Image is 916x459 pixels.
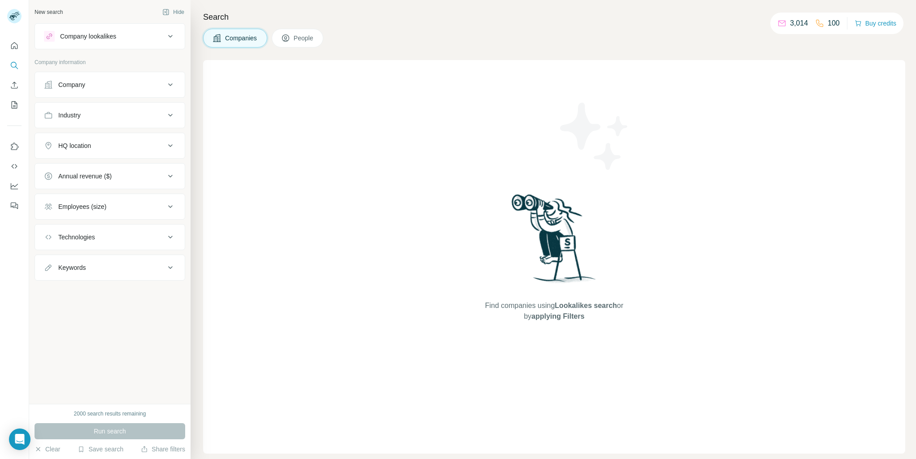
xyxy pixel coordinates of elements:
[554,96,635,177] img: Surfe Illustration - Stars
[35,74,185,95] button: Company
[35,196,185,217] button: Employees (size)
[35,165,185,187] button: Annual revenue ($)
[7,198,22,214] button: Feedback
[531,312,584,320] span: applying Filters
[555,302,617,309] span: Lookalikes search
[225,34,258,43] span: Companies
[156,5,191,19] button: Hide
[790,18,808,29] p: 3,014
[7,178,22,194] button: Dashboard
[58,233,95,242] div: Technologies
[482,300,626,322] span: Find companies using or by
[35,58,185,66] p: Company information
[855,17,896,30] button: Buy credits
[141,445,185,454] button: Share filters
[9,429,30,450] div: Open Intercom Messenger
[7,158,22,174] button: Use Surfe API
[35,135,185,156] button: HQ location
[35,104,185,126] button: Industry
[58,172,112,181] div: Annual revenue ($)
[58,111,81,120] div: Industry
[78,445,123,454] button: Save search
[7,139,22,155] button: Use Surfe on LinkedIn
[828,18,840,29] p: 100
[35,226,185,248] button: Technologies
[35,445,60,454] button: Clear
[294,34,314,43] span: People
[7,38,22,54] button: Quick start
[74,410,146,418] div: 2000 search results remaining
[508,192,601,292] img: Surfe Illustration - Woman searching with binoculars
[7,97,22,113] button: My lists
[7,77,22,93] button: Enrich CSV
[58,141,91,150] div: HQ location
[7,57,22,74] button: Search
[35,8,63,16] div: New search
[35,26,185,47] button: Company lookalikes
[58,202,106,211] div: Employees (size)
[60,32,116,41] div: Company lookalikes
[35,257,185,278] button: Keywords
[58,263,86,272] div: Keywords
[203,11,905,23] h4: Search
[58,80,85,89] div: Company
